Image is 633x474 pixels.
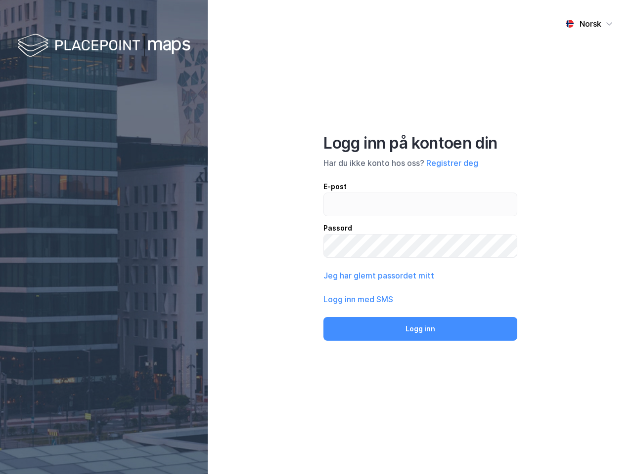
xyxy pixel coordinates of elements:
button: Logg inn med SMS [323,293,393,305]
iframe: Chat Widget [584,427,633,474]
div: Har du ikke konto hos oss? [323,157,517,169]
button: Logg inn [323,317,517,341]
img: logo-white.f07954bde2210d2a523dddb988cd2aa7.svg [17,32,190,61]
button: Registrer deg [426,157,478,169]
div: Logg inn på kontoen din [323,133,517,153]
div: E-post [323,181,517,193]
div: Passord [323,222,517,234]
button: Jeg har glemt passordet mitt [323,270,434,281]
div: Norsk [580,18,601,30]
